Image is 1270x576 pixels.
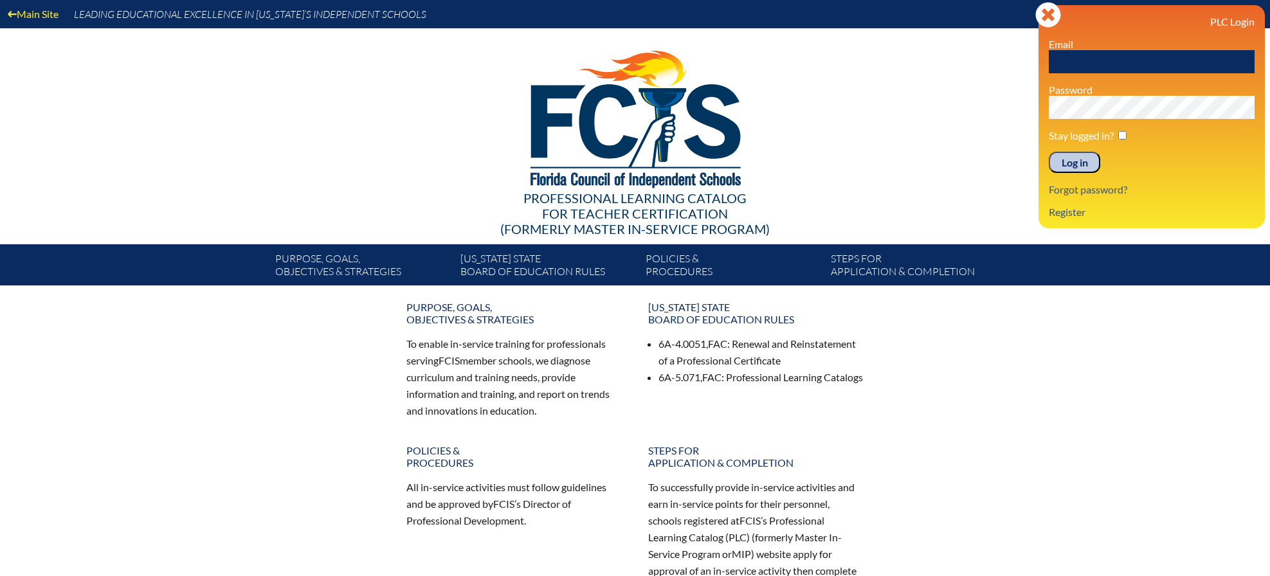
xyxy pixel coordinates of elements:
[640,296,872,330] a: [US_STATE] StateBoard of Education rules
[1035,2,1061,28] svg: Close
[658,336,864,369] li: 6A-4.0051, : Renewal and Reinstatement of a Professional Certificate
[542,206,728,221] span: for Teacher Certification
[3,5,64,22] a: Main Site
[406,336,622,419] p: To enable in-service training for professionals serving member schools, we diagnose curriculum an...
[406,479,622,529] p: All in-service activities must follow guidelines and be approved by ’s Director of Professional D...
[1044,181,1132,198] a: Forgot password?
[708,337,727,350] span: FAC
[729,531,747,543] span: PLC
[1049,84,1093,96] label: Password
[265,190,1006,237] div: Professional Learning Catalog (formerly Master In-service Program)
[439,354,460,366] span: FCIS
[640,249,826,285] a: Policies &Procedures
[270,249,455,285] a: Purpose, goals,objectives & strategies
[455,249,640,285] a: [US_STATE] StateBoard of Education rules
[1049,129,1114,141] label: Stay logged in?
[739,514,761,526] span: FCIS
[399,296,630,330] a: Purpose, goals,objectives & strategies
[826,249,1011,285] a: Steps forapplication & completion
[1044,203,1091,221] a: Register
[658,369,864,386] li: 6A-5.071, : Professional Learning Catalogs
[640,439,872,474] a: Steps forapplication & completion
[502,28,768,204] img: FCISlogo221.eps
[732,548,751,560] span: MIP
[1049,152,1100,174] input: Log in
[493,498,514,510] span: FCIS
[1049,15,1255,28] h3: PLC Login
[399,439,630,474] a: Policies &Procedures
[702,371,721,383] span: FAC
[1049,38,1073,50] label: Email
